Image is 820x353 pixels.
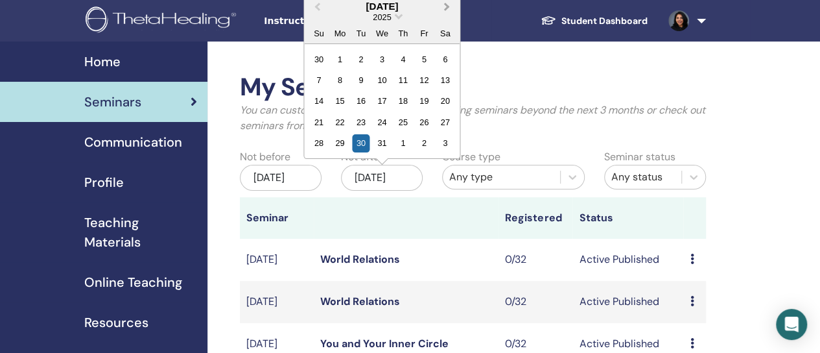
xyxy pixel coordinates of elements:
[373,92,391,110] div: Choose Wednesday, December 17th, 2025
[84,273,182,292] span: Online Teaching
[442,149,500,165] label: Course type
[264,14,458,28] span: Instructor Dashboard
[331,24,349,42] div: Mo
[572,197,683,239] th: Status
[84,213,197,252] span: Teaching Materials
[352,50,369,67] div: Choose Tuesday, December 2nd, 2025
[436,24,454,42] div: Sa
[240,239,314,281] td: [DATE]
[310,114,327,131] div: Choose Sunday, December 21st, 2025
[776,309,807,340] div: Open Intercom Messenger
[331,50,349,67] div: Choose Monday, December 1st, 2025
[86,6,240,36] img: logo.png
[373,50,391,67] div: Choose Wednesday, December 3rd, 2025
[304,1,460,12] div: [DATE]
[240,197,314,239] th: Seminar
[310,71,327,89] div: Choose Sunday, December 7th, 2025
[668,10,689,31] img: default.jpg
[331,114,349,131] div: Choose Monday, December 22nd, 2025
[310,50,327,67] div: Choose Sunday, November 30th, 2025
[352,134,369,152] div: Choose Tuesday, December 30th, 2025
[394,92,412,110] div: Choose Thursday, December 18th, 2025
[310,24,327,42] div: Su
[84,132,182,152] span: Communication
[373,114,391,131] div: Choose Wednesday, December 24th, 2025
[394,134,412,152] div: Choose Thursday, January 1st, 2026
[416,92,433,110] div: Choose Friday, December 19th, 2025
[352,114,369,131] div: Choose Tuesday, December 23rd, 2025
[416,114,433,131] div: Choose Friday, December 26th, 2025
[352,92,369,110] div: Choose Tuesday, December 16th, 2025
[394,50,412,67] div: Choose Thursday, December 4th, 2025
[541,15,556,26] img: graduation-cap-white.svg
[341,165,423,191] div: [DATE]
[572,239,683,281] td: Active Published
[394,114,412,131] div: Choose Thursday, December 25th, 2025
[498,239,572,281] td: 0/32
[416,50,433,67] div: Choose Friday, December 5th, 2025
[240,103,706,134] p: You can customize the filter to explore upcoming seminars beyond the next 3 months or check out s...
[436,71,454,89] div: Choose Saturday, December 13th, 2025
[84,92,141,112] span: Seminars
[320,252,400,266] a: World Relations
[394,24,412,42] div: Th
[240,73,706,103] h2: My Seminars
[240,149,290,165] label: Not before
[84,313,148,332] span: Resources
[604,149,675,165] label: Seminar status
[240,165,322,191] div: [DATE]
[331,92,349,110] div: Choose Monday, December 15th, 2025
[331,71,349,89] div: Choose Monday, December 8th, 2025
[309,48,456,153] div: Month December, 2025
[331,134,349,152] div: Choose Monday, December 29th, 2025
[310,134,327,152] div: Choose Sunday, December 28th, 2025
[373,71,391,89] div: Choose Wednesday, December 10th, 2025
[416,134,433,152] div: Choose Friday, January 2nd, 2026
[240,281,314,323] td: [DATE]
[320,337,449,350] a: You and Your Inner Circle
[436,134,454,152] div: Choose Saturday, January 3rd, 2026
[498,281,572,323] td: 0/32
[352,71,369,89] div: Choose Tuesday, December 9th, 2025
[572,281,683,323] td: Active Published
[84,173,124,192] span: Profile
[436,114,454,131] div: Choose Saturday, December 27th, 2025
[416,71,433,89] div: Choose Friday, December 12th, 2025
[498,197,572,239] th: Registered
[436,92,454,110] div: Choose Saturday, December 20th, 2025
[436,50,454,67] div: Choose Saturday, December 6th, 2025
[373,24,391,42] div: We
[310,92,327,110] div: Choose Sunday, December 14th, 2025
[394,71,412,89] div: Choose Thursday, December 11th, 2025
[352,24,369,42] div: Tu
[416,24,433,42] div: Fr
[84,52,121,71] span: Home
[373,12,391,22] span: 2025
[320,295,400,308] a: World Relations
[373,134,391,152] div: Choose Wednesday, December 31st, 2025
[530,9,658,33] a: Student Dashboard
[611,169,675,185] div: Any status
[449,169,554,185] div: Any type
